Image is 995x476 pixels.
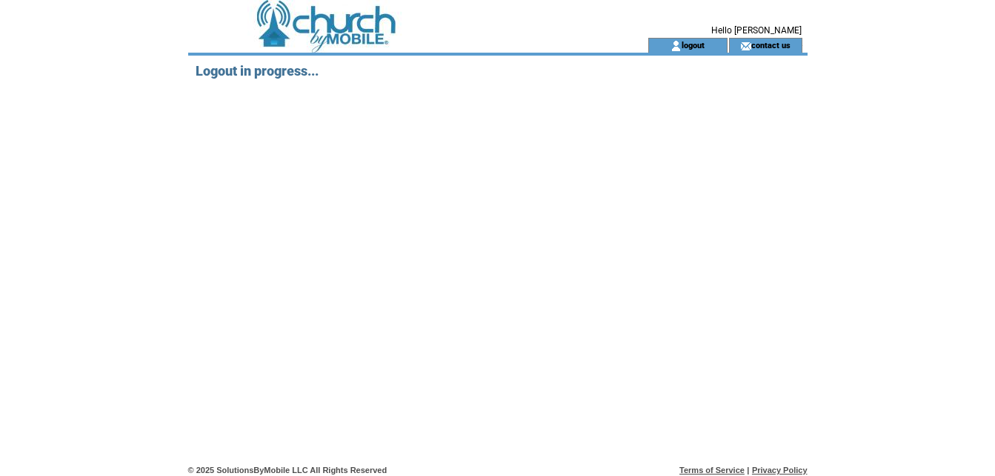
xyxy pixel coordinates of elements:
span: Logout in progress... [196,63,319,79]
span: © 2025 SolutionsByMobile LLC All Rights Reserved [188,466,387,475]
span: | [747,466,749,475]
img: account_icon.gif [670,40,682,52]
img: contact_us_icon.gif [740,40,751,52]
a: logout [682,40,705,50]
a: contact us [751,40,791,50]
a: Terms of Service [679,466,745,475]
span: Hello [PERSON_NAME] [711,25,802,36]
a: Privacy Policy [752,466,808,475]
